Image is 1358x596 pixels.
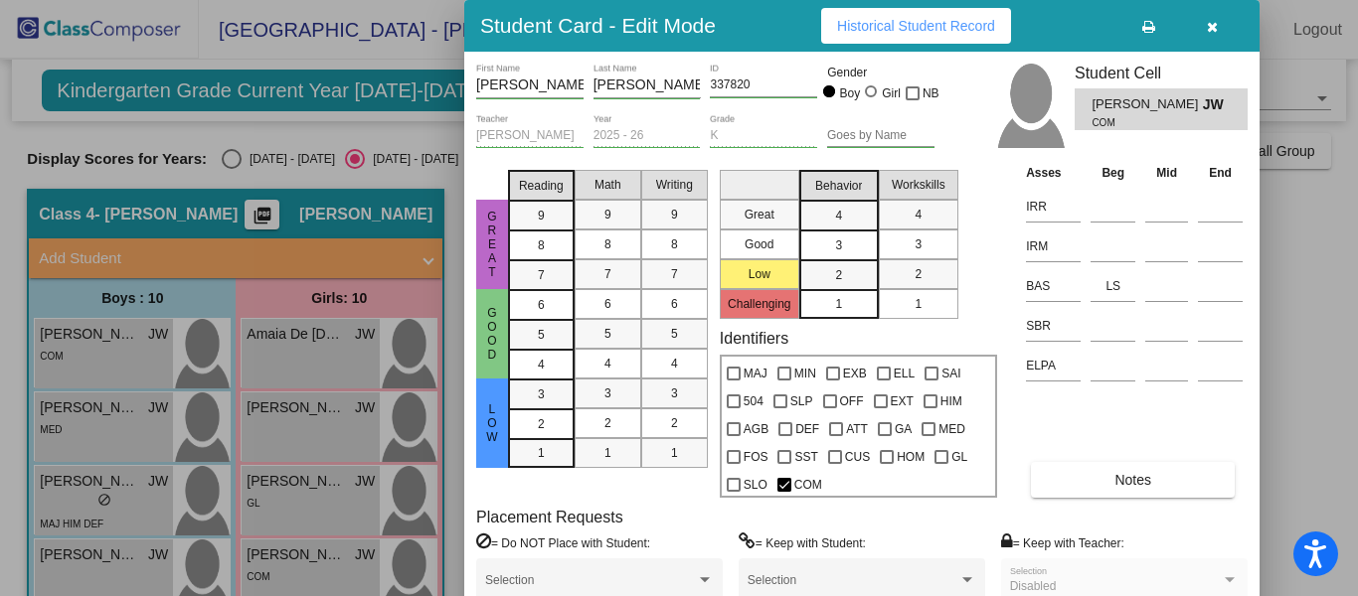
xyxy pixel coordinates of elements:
span: GL [951,445,967,469]
span: 4 [915,206,922,223]
th: End [1193,162,1248,184]
span: 2 [671,414,678,432]
span: AGB [744,417,768,441]
h3: Student Card - Edit Mode [480,13,716,38]
span: Behavior [815,177,862,195]
span: Notes [1114,472,1151,488]
label: = Keep with Teacher: [1001,532,1124,552]
span: SAI [941,362,960,385]
label: = Keep with Student: [739,532,866,552]
span: 2 [835,266,842,284]
span: 1 [915,295,922,313]
span: 3 [671,384,678,402]
span: 2 [538,415,545,433]
span: Reading [519,177,564,195]
div: Girl [881,84,901,102]
span: 2 [915,265,922,283]
input: assessment [1026,271,1081,301]
span: 1 [835,295,842,313]
span: 9 [604,206,611,223]
span: OFF [840,389,864,413]
span: 5 [671,325,678,343]
span: Low [483,402,501,444]
span: Disabled [1010,579,1057,593]
span: COM [794,473,822,497]
span: 8 [671,235,678,253]
span: 3 [915,235,922,253]
span: FOS [744,445,768,469]
span: 6 [671,295,678,313]
h3: Student Cell [1075,64,1248,82]
span: COM [1092,115,1188,130]
button: Historical Student Record [821,8,1011,44]
input: teacher [476,129,584,143]
label: Identifiers [720,329,788,348]
span: 1 [538,444,545,462]
span: HOM [897,445,925,469]
span: 8 [604,235,611,253]
input: assessment [1026,231,1081,261]
label: = Do NOT Place with Student: [476,532,650,552]
span: SST [794,445,817,469]
span: Historical Student Record [837,18,995,34]
input: Enter ID [710,78,817,92]
span: 9 [671,206,678,223]
span: 1 [671,444,678,462]
span: 5 [604,325,611,343]
span: [PERSON_NAME] [1092,94,1202,115]
span: 4 [671,355,678,372]
span: 4 [538,356,545,373]
span: 9 [538,207,545,224]
span: Workskills [892,176,945,194]
span: DEF [795,417,819,441]
span: MED [938,417,965,441]
span: 1 [604,444,611,462]
span: 3 [604,384,611,402]
span: 4 [835,207,842,224]
span: SLO [744,473,767,497]
span: ELL [894,362,915,385]
span: 4 [604,355,611,372]
mat-label: Gender [827,64,934,81]
label: Placement Requests [476,508,623,526]
span: EXT [891,389,914,413]
span: 6 [604,295,611,313]
th: Mid [1140,162,1193,184]
input: year [594,129,701,143]
span: 7 [671,265,678,283]
span: SLP [790,389,813,413]
span: MAJ [744,362,767,385]
span: 7 [604,265,611,283]
span: JW [1203,94,1231,115]
span: GA [895,417,912,441]
input: assessment [1026,192,1081,222]
span: EXB [843,362,867,385]
input: assessment [1026,311,1081,341]
span: ATT [846,417,868,441]
span: Great [483,210,501,279]
span: HIM [940,389,962,413]
span: Writing [656,176,693,194]
input: assessment [1026,351,1081,380]
span: 3 [538,385,545,403]
input: grade [710,129,817,143]
div: Boy [839,84,861,102]
button: Notes [1031,462,1235,498]
span: 7 [538,266,545,284]
span: 6 [538,296,545,314]
span: NB [923,81,939,105]
span: 5 [538,326,545,344]
span: MIN [794,362,816,385]
span: 8 [538,236,545,254]
span: Math [594,176,621,194]
span: 504 [744,389,764,413]
span: 2 [604,414,611,432]
th: Beg [1086,162,1140,184]
span: Good [483,306,501,362]
span: CUS [845,445,870,469]
th: Asses [1021,162,1086,184]
span: 3 [835,236,842,254]
input: goes by name [827,129,934,143]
